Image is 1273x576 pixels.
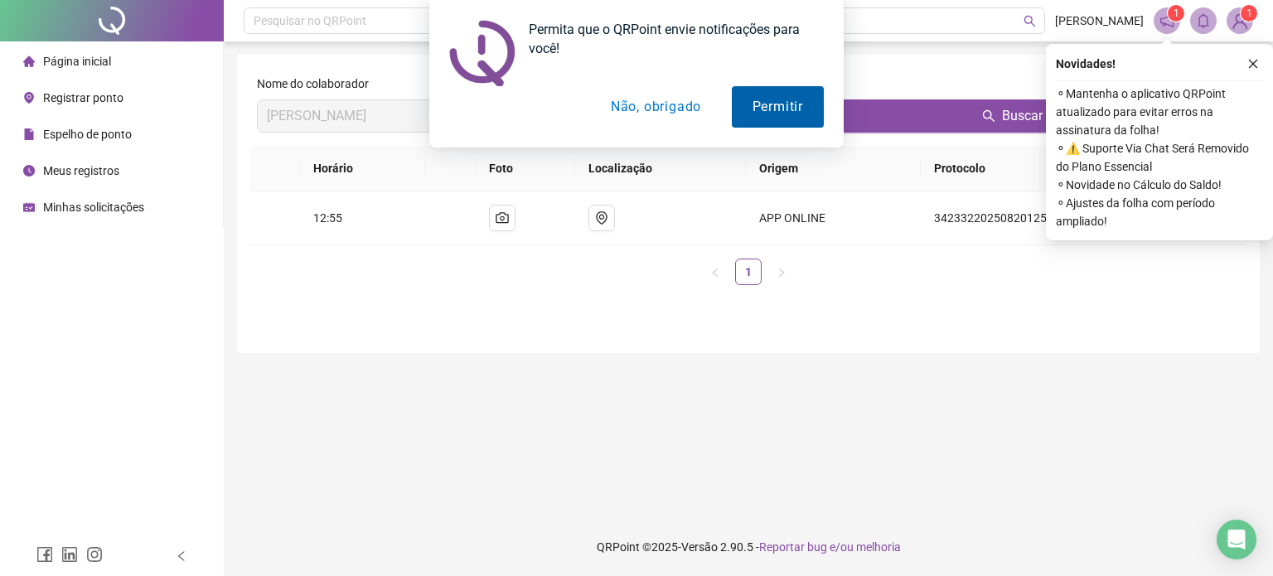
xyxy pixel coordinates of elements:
span: 12:55 [313,211,342,225]
span: clock-circle [23,165,35,177]
th: Protocolo [921,146,1246,191]
div: Open Intercom Messenger [1217,520,1256,559]
td: 3423322025082012555113 [921,191,1246,245]
span: left [176,550,187,562]
span: right [777,268,787,278]
span: camera [496,211,509,225]
th: Localização [575,146,746,191]
button: Não, obrigado [590,86,722,128]
img: notification icon [449,20,515,86]
span: Minhas solicitações [43,201,144,214]
span: facebook [36,546,53,563]
li: 1 [735,259,762,285]
span: Meus registros [43,164,119,177]
button: Permitir [732,86,824,128]
span: ⚬ Ajustes da folha com período ampliado! [1056,194,1263,230]
span: environment [595,211,608,225]
span: linkedin [61,546,78,563]
td: APP ONLINE [746,191,921,245]
th: Foto [476,146,576,191]
span: schedule [23,201,35,213]
span: Versão [681,540,718,554]
span: left [710,268,720,278]
footer: QRPoint © 2025 - 2.90.5 - [224,518,1273,576]
th: Horário [300,146,425,191]
li: Página anterior [702,259,728,285]
span: Reportar bug e/ou melhoria [759,540,901,554]
span: ⚬ Novidade no Cálculo do Saldo! [1056,176,1263,194]
button: left [702,259,728,285]
th: Origem [746,146,921,191]
span: ⚬ ⚠️ Suporte Via Chat Será Removido do Plano Essencial [1056,139,1263,176]
button: right [768,259,795,285]
div: Permita que o QRPoint envie notificações para você! [515,20,824,58]
li: Próxima página [768,259,795,285]
a: 1 [736,259,761,284]
span: instagram [86,546,103,563]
